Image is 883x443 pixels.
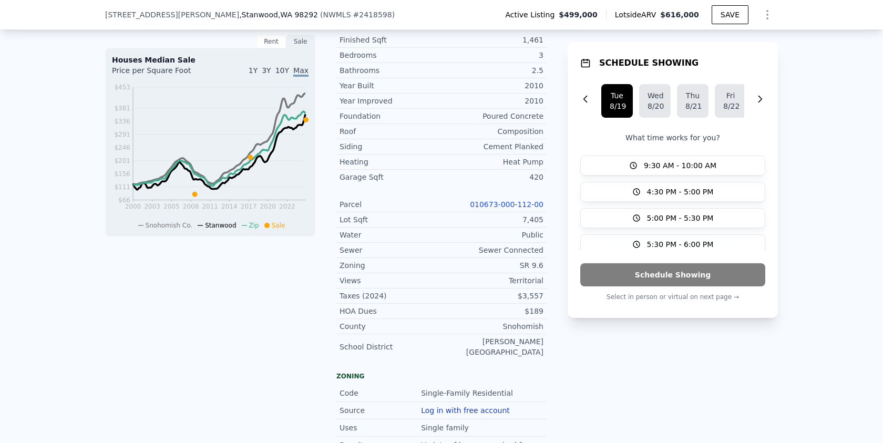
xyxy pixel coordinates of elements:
[114,170,130,178] tspan: $156
[421,423,471,433] div: Single family
[723,90,738,101] div: Fri
[163,203,180,210] tspan: 2005
[712,5,748,24] button: SAVE
[685,101,700,111] div: 8/21
[644,160,716,171] span: 9:30 AM - 10:00 AM
[441,141,543,152] div: Cement Planked
[639,84,671,118] button: Wed8/20
[505,9,559,20] span: Active Listing
[340,423,421,433] div: Uses
[599,57,699,69] h1: SCHEDULE SHOWING
[146,222,193,229] span: Snohomish Co.
[441,230,543,240] div: Public
[249,222,259,229] span: Zip
[340,65,441,76] div: Bathrooms
[249,66,258,75] span: 1Y
[441,157,543,167] div: Heat Pump
[715,84,746,118] button: Fri8/22
[118,197,130,204] tspan: $66
[340,35,441,45] div: Finished Sqft
[601,84,633,118] button: Tue8/19
[610,101,624,111] div: 8/19
[441,35,543,45] div: 1,461
[441,214,543,225] div: 7,405
[441,260,543,271] div: SR 9.6
[580,208,765,228] button: 5:00 PM - 5:30 PM
[340,214,441,225] div: Lot Sqft
[340,260,441,271] div: Zoning
[114,144,130,151] tspan: $246
[286,35,315,48] div: Sale
[114,183,130,191] tspan: $111
[580,182,765,202] button: 4:30 PM - 5:00 PM
[610,90,624,101] div: Tue
[441,111,543,121] div: Poured Concrete
[441,275,543,286] div: Territorial
[580,156,765,176] button: 9:30 AM - 10:00 AM
[221,203,238,210] tspan: 2014
[441,96,543,106] div: 2010
[114,105,130,112] tspan: $381
[114,157,130,164] tspan: $201
[260,203,276,210] tspan: 2020
[615,9,660,20] span: Lotside ARV
[580,132,765,143] p: What time works for you?
[205,222,236,229] span: Stanwood
[239,9,318,20] span: , Stanwood
[647,213,714,223] span: 5:00 PM - 5:30 PM
[441,80,543,91] div: 2010
[648,90,662,101] div: Wed
[648,101,662,111] div: 8/20
[421,388,515,398] div: Single-Family Residential
[580,263,765,286] button: Schedule Showing
[441,291,543,301] div: $3,557
[114,118,130,125] tspan: $336
[685,90,700,101] div: Thu
[336,372,547,380] div: Zoning
[112,65,210,82] div: Price per Square Foot
[441,126,543,137] div: Composition
[340,80,441,91] div: Year Built
[340,405,421,416] div: Source
[340,291,441,301] div: Taxes (2024)
[441,65,543,76] div: 2.5
[262,66,271,75] span: 3Y
[323,11,351,19] span: NWMLS
[677,84,709,118] button: Thu8/21
[340,388,421,398] div: Code
[275,66,289,75] span: 10Y
[272,222,285,229] span: Sale
[441,306,543,316] div: $189
[293,66,309,77] span: Max
[114,84,130,91] tspan: $453
[441,50,543,60] div: 3
[340,126,441,137] div: Roof
[559,9,598,20] span: $499,000
[580,291,765,303] p: Select in person or virtual on next page →
[114,131,130,138] tspan: $291
[340,230,441,240] div: Water
[340,342,441,352] div: School District
[202,203,218,210] tspan: 2011
[278,11,318,19] span: , WA 98292
[723,101,738,111] div: 8/22
[340,50,441,60] div: Bedrooms
[340,245,441,255] div: Sewer
[647,187,714,197] span: 4:30 PM - 5:00 PM
[441,336,543,357] div: [PERSON_NAME][GEOGRAPHIC_DATA]
[421,406,510,415] button: Log in with free account
[340,321,441,332] div: County
[340,96,441,106] div: Year Improved
[580,234,765,254] button: 5:30 PM - 6:00 PM
[241,203,257,210] tspan: 2017
[441,245,543,255] div: Sewer Connected
[353,11,392,19] span: # 2418598
[441,321,543,332] div: Snohomish
[112,55,309,65] div: Houses Median Sale
[340,141,441,152] div: Siding
[470,200,543,209] a: 010673-000-112-00
[105,9,239,20] span: [STREET_ADDRESS][PERSON_NAME]
[256,35,286,48] div: Rent
[279,203,295,210] tspan: 2022
[320,9,395,20] div: ( )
